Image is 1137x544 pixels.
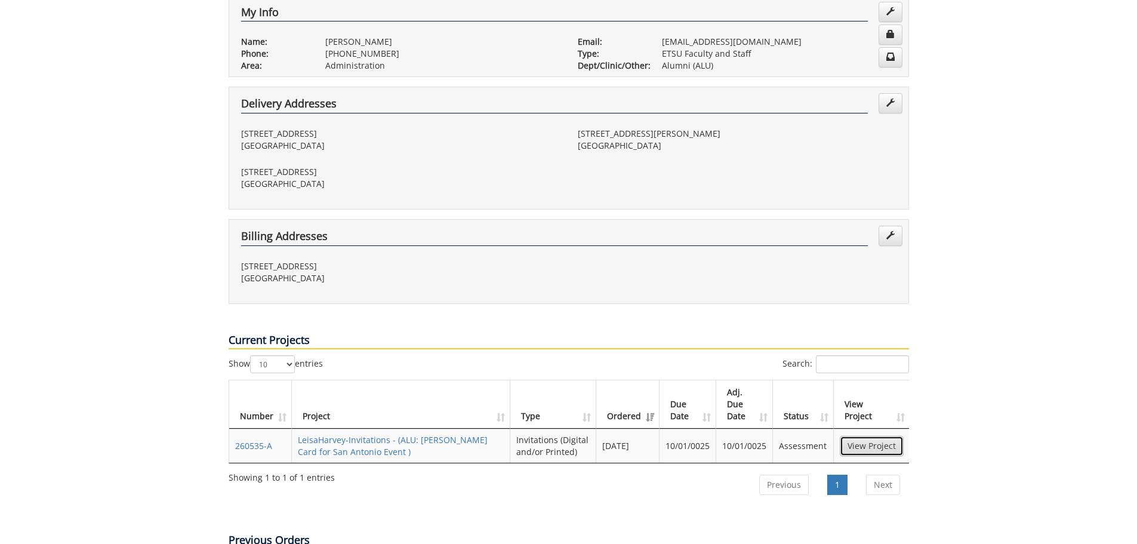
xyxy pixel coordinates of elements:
a: Next [866,475,900,495]
div: Showing 1 to 1 of 1 entries [229,467,335,484]
a: Change Communication Preferences [879,47,902,67]
p: Name: [241,36,307,48]
h4: My Info [241,7,868,22]
a: View Project [840,436,904,456]
p: [GEOGRAPHIC_DATA] [241,272,560,284]
p: Dept/Clinic/Other: [578,60,644,72]
p: Type: [578,48,644,60]
p: [STREET_ADDRESS] [241,260,560,272]
p: [STREET_ADDRESS] [241,166,560,178]
a: Edit Addresses [879,93,902,113]
p: [PHONE_NUMBER] [325,48,560,60]
th: Adj. Due Date: activate to sort column ascending [716,380,773,429]
p: [GEOGRAPHIC_DATA] [578,140,896,152]
a: Edit Addresses [879,226,902,246]
p: Administration [325,60,560,72]
a: Change Password [879,24,902,45]
td: Invitations (Digital and/or Printed) [510,429,596,463]
th: View Project: activate to sort column ascending [834,380,910,429]
a: Previous [759,475,809,495]
p: [GEOGRAPHIC_DATA] [241,178,560,190]
select: Showentries [250,355,295,373]
p: [STREET_ADDRESS][PERSON_NAME] [578,128,896,140]
th: Type: activate to sort column ascending [510,380,596,429]
p: Area: [241,60,307,72]
td: 10/01/0025 [660,429,716,463]
a: LeisaHarvey-Invitations - (ALU: [PERSON_NAME] Card for San Antonio Event ) [298,434,488,457]
p: [STREET_ADDRESS] [241,128,560,140]
th: Project: activate to sort column ascending [292,380,511,429]
p: [PERSON_NAME] [325,36,560,48]
th: Ordered: activate to sort column ascending [596,380,660,429]
p: Alumni (ALU) [662,60,896,72]
p: [EMAIL_ADDRESS][DOMAIN_NAME] [662,36,896,48]
p: Current Projects [229,333,909,349]
p: Email: [578,36,644,48]
th: Due Date: activate to sort column ascending [660,380,716,429]
th: Status: activate to sort column ascending [773,380,833,429]
a: 260535-A [235,440,272,451]
input: Search: [816,355,909,373]
td: Assessment [773,429,833,463]
p: ETSU Faculty and Staff [662,48,896,60]
a: 1 [827,475,848,495]
td: [DATE] [596,429,660,463]
td: 10/01/0025 [716,429,773,463]
th: Number: activate to sort column ascending [229,380,292,429]
label: Show entries [229,355,323,373]
label: Search: [782,355,909,373]
h4: Billing Addresses [241,230,868,246]
h4: Delivery Addresses [241,98,868,113]
p: [GEOGRAPHIC_DATA] [241,140,560,152]
p: Phone: [241,48,307,60]
a: Edit Info [879,2,902,22]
